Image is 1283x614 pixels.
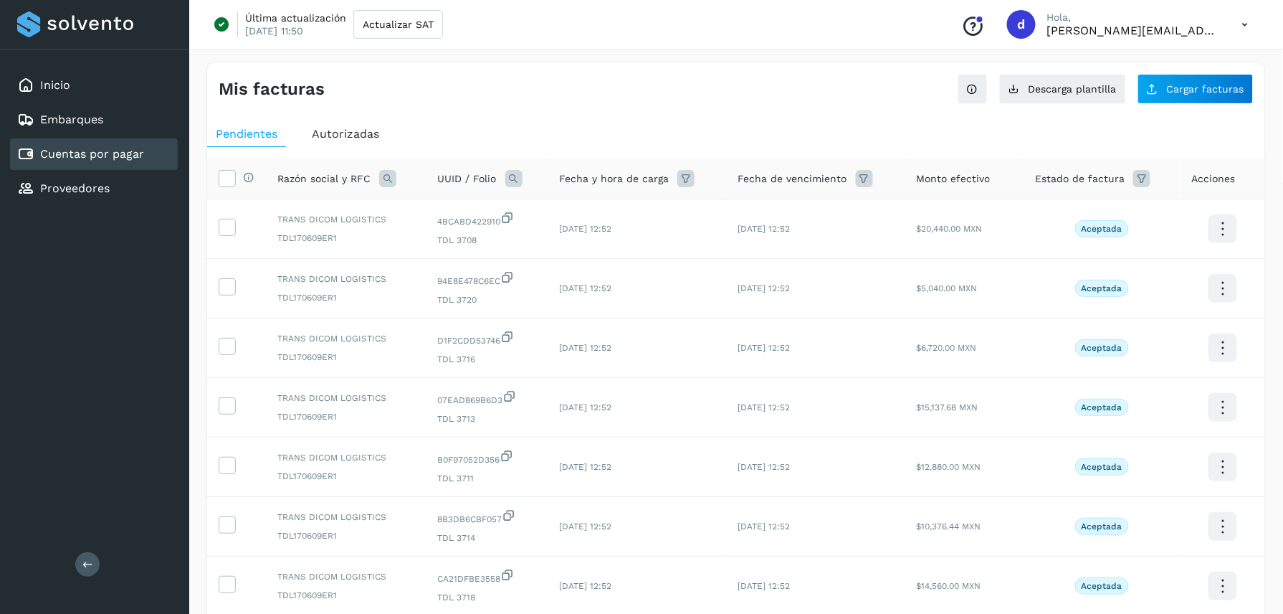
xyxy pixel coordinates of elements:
span: [DATE] 12:52 [738,283,791,293]
span: [DATE] 12:52 [738,581,791,591]
p: Aceptada [1082,462,1122,472]
span: [DATE] 12:52 [738,521,791,532]
span: TRANS DICOM LOGISTICS [277,451,415,464]
span: Pendientes [216,127,277,141]
p: Última actualización [245,11,346,24]
p: Hola, [1047,11,1219,24]
p: [DATE] 11:50 [245,24,303,37]
span: [DATE] 12:52 [559,521,611,532]
span: [DATE] 12:52 [559,224,611,234]
span: UUID / Folio [438,171,497,186]
span: TDL 3720 [438,293,536,306]
span: TDL 3708 [438,234,536,247]
div: Inicio [10,70,178,101]
p: dora.garcia@emsan.mx [1047,24,1219,37]
span: TRANS DICOM LOGISTICS [277,273,415,285]
span: $6,720.00 MXN [916,343,976,353]
span: TDL 3711 [438,472,536,485]
span: [DATE] 12:52 [559,581,611,591]
p: Aceptada [1082,581,1122,591]
div: Embarques [10,104,178,136]
a: Inicio [40,78,70,92]
span: TRANS DICOM LOGISTICS [277,570,415,583]
span: $14,560.00 MXN [916,581,981,591]
span: 8B3DB6CBF057 [438,509,536,526]
span: TDL170609ER1 [277,232,415,245]
span: TRANS DICOM LOGISTICS [277,213,415,226]
span: CA21DFBE3558 [438,568,536,585]
button: Descarga plantilla [999,74,1126,104]
span: [DATE] 12:52 [559,402,611,412]
span: [DATE] 12:52 [559,343,611,353]
span: $15,137.68 MXN [916,402,978,412]
a: Proveedores [40,181,110,195]
span: TRANS DICOM LOGISTICS [277,392,415,405]
p: Aceptada [1082,343,1122,353]
span: TDL170609ER1 [277,589,415,602]
button: Cargar facturas [1137,74,1254,104]
span: TDL 3718 [438,591,536,604]
span: Actualizar SAT [363,19,434,29]
span: Monto efectivo [916,171,990,186]
span: TDL170609ER1 [277,291,415,304]
span: TRANS DICOM LOGISTICS [277,511,415,524]
p: Aceptada [1082,283,1122,293]
span: $10,376.44 MXN [916,521,981,532]
span: D1F2CDD53746 [438,330,536,347]
span: Autorizadas [312,127,379,141]
p: Aceptada [1082,402,1122,412]
a: Embarques [40,113,103,126]
span: [DATE] 12:52 [559,462,611,472]
div: Proveedores [10,173,178,204]
h4: Mis facturas [219,79,325,100]
span: [DATE] 12:52 [738,462,791,472]
span: TDL 3716 [438,353,536,366]
span: Fecha de vencimiento [738,171,847,186]
button: Actualizar SAT [353,10,443,39]
span: Estado de factura [1035,171,1125,186]
span: $20,440.00 MXN [916,224,982,234]
span: [DATE] 12:52 [559,283,611,293]
span: TRANS DICOM LOGISTICS [277,332,415,345]
span: [DATE] 12:52 [738,343,791,353]
span: 4BCABD422910 [438,211,536,228]
span: [DATE] 12:52 [738,224,791,234]
span: 07EAD869B6D3 [438,389,536,407]
span: [DATE] 12:52 [738,402,791,412]
span: Razón social y RFC [277,171,371,186]
span: $5,040.00 MXN [916,283,977,293]
span: 94E8E478C6EC [438,270,536,288]
a: Cuentas por pagar [40,147,144,161]
p: Aceptada [1082,521,1122,532]
span: Cargar facturas [1167,84,1244,94]
span: Acciones [1191,171,1235,186]
span: TDL170609ER1 [277,351,415,364]
span: TDL 3714 [438,532,536,544]
span: TDL 3713 [438,412,536,425]
span: $12,880.00 MXN [916,462,981,472]
div: Cuentas por pagar [10,138,178,170]
span: Descarga plantilla [1029,84,1117,94]
span: Fecha y hora de carga [559,171,669,186]
span: TDL170609ER1 [277,470,415,483]
span: B0F97052D356 [438,449,536,466]
p: Aceptada [1082,224,1122,234]
span: TDL170609ER1 [277,529,415,542]
span: TDL170609ER1 [277,410,415,423]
